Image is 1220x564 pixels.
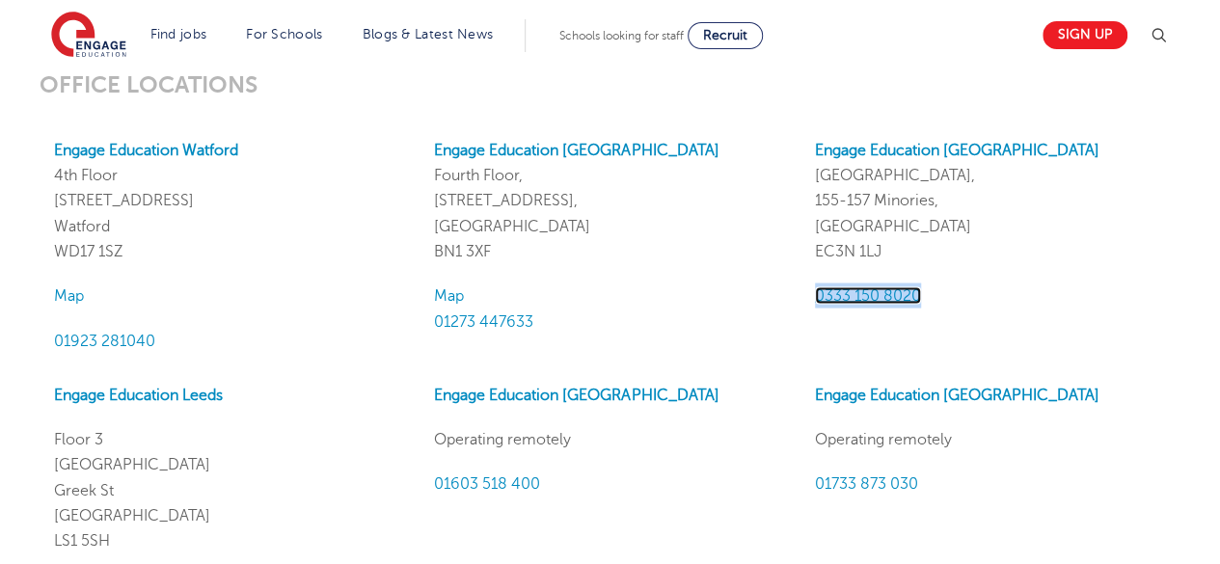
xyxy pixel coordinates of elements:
[54,137,405,263] p: 4th Floor [STREET_ADDRESS] Watford WD17 1SZ
[688,22,763,49] a: Recruit
[434,386,718,403] a: Engage Education [GEOGRAPHIC_DATA]
[815,137,1166,263] p: [GEOGRAPHIC_DATA], 155-157 Minories, [GEOGRAPHIC_DATA] EC3N 1LJ
[54,426,405,552] p: Floor 3 [GEOGRAPHIC_DATA] Greek St [GEOGRAPHIC_DATA] LS1 5SH
[815,286,921,304] a: 0333 150 8020
[815,141,1099,158] a: Engage Education [GEOGRAPHIC_DATA]
[434,141,718,158] a: Engage Education [GEOGRAPHIC_DATA]
[150,27,207,41] a: Find jobs
[434,137,785,263] p: Fourth Floor, [STREET_ADDRESS], [GEOGRAPHIC_DATA] BN1 3XF
[703,28,747,42] span: Recruit
[434,312,533,330] a: 01273 447633
[54,286,84,304] a: Map
[40,71,1180,98] h3: OFFICE LOCATIONS
[815,426,1166,451] p: Operating remotely
[54,141,238,158] a: Engage Education Watford
[815,386,1099,403] a: Engage Education [GEOGRAPHIC_DATA]
[434,474,540,492] a: 01603 518 400
[363,27,494,41] a: Blogs & Latest News
[815,474,918,492] a: 01733 873 030
[51,12,126,60] img: Engage Education
[54,332,155,349] a: 01923 281040
[1043,21,1127,49] a: Sign up
[54,386,223,403] a: Engage Education Leeds
[246,27,322,41] a: For Schools
[434,286,464,304] a: Map
[559,29,684,42] span: Schools looking for staff
[434,426,785,451] p: Operating remotely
